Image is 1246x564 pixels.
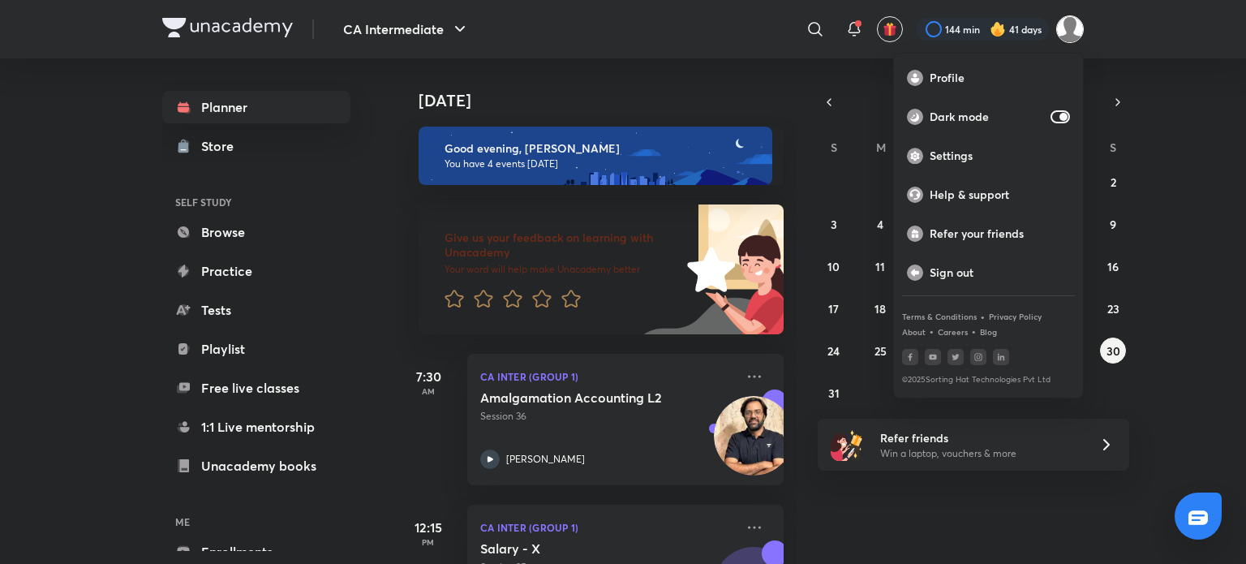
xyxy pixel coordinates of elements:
a: Refer your friends [894,214,1083,253]
p: Settings [930,149,1070,163]
p: Sign out [930,265,1070,280]
div: • [929,324,934,338]
a: Blog [980,327,997,337]
p: © 2025 Sorting Hat Technologies Pvt Ltd [902,375,1075,385]
a: Privacy Policy [989,312,1042,321]
a: Terms & Conditions [902,312,977,321]
a: Careers [938,327,968,337]
div: • [971,324,977,338]
p: Help & support [930,187,1070,202]
a: Profile [894,58,1083,97]
p: Dark mode [930,110,1044,124]
p: Refer your friends [930,226,1070,241]
a: Help & support [894,175,1083,214]
div: • [980,309,986,324]
p: Profile [930,71,1070,85]
a: Settings [894,136,1083,175]
a: About [902,327,926,337]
